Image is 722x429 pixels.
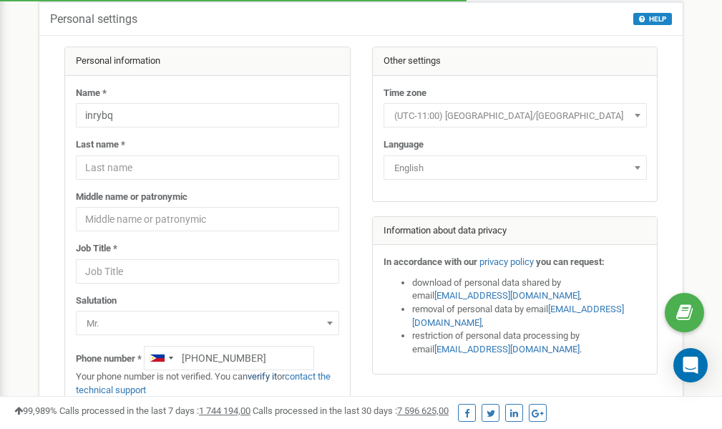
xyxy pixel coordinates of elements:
[412,303,647,329] li: removal of personal data by email ,
[76,352,142,366] label: Phone number *
[479,256,534,267] a: privacy policy
[76,242,117,256] label: Job Title *
[76,191,187,204] label: Middle name or patronymic
[397,405,449,416] u: 7 596 625,00
[412,276,647,303] li: download of personal data shared by email ,
[144,346,314,370] input: +1-800-555-55-55
[76,87,107,100] label: Name *
[373,217,658,246] div: Information about data privacy
[76,294,117,308] label: Salutation
[81,314,334,334] span: Mr.
[384,87,426,100] label: Time zone
[76,207,339,231] input: Middle name or patronymic
[412,329,647,356] li: restriction of personal data processing by email .
[76,138,125,152] label: Last name *
[373,47,658,76] div: Other settings
[434,290,580,301] a: [EMAIL_ADDRESS][DOMAIN_NAME]
[59,405,250,416] span: Calls processed in the last 7 days :
[384,103,647,127] span: (UTC-11:00) Pacific/Midway
[76,371,331,395] a: contact the technical support
[434,344,580,355] a: [EMAIL_ADDRESS][DOMAIN_NAME]
[76,259,339,284] input: Job Title
[412,304,624,328] a: [EMAIL_ADDRESS][DOMAIN_NAME]
[384,256,477,267] strong: In accordance with our
[76,311,339,335] span: Mr.
[76,103,339,127] input: Name
[199,405,250,416] u: 1 744 194,00
[389,106,642,126] span: (UTC-11:00) Pacific/Midway
[389,158,642,178] span: English
[145,347,177,370] div: Telephone country code
[384,155,647,180] span: English
[384,138,424,152] label: Language
[253,405,449,416] span: Calls processed in the last 30 days :
[76,155,339,180] input: Last name
[536,256,605,267] strong: you can request:
[76,370,339,397] p: Your phone number is not verified. You can or
[673,348,708,382] div: Open Intercom Messenger
[65,47,350,76] div: Personal information
[248,371,277,382] a: verify it
[50,13,137,26] h5: Personal settings
[633,13,672,25] button: HELP
[14,405,57,416] span: 99,989%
